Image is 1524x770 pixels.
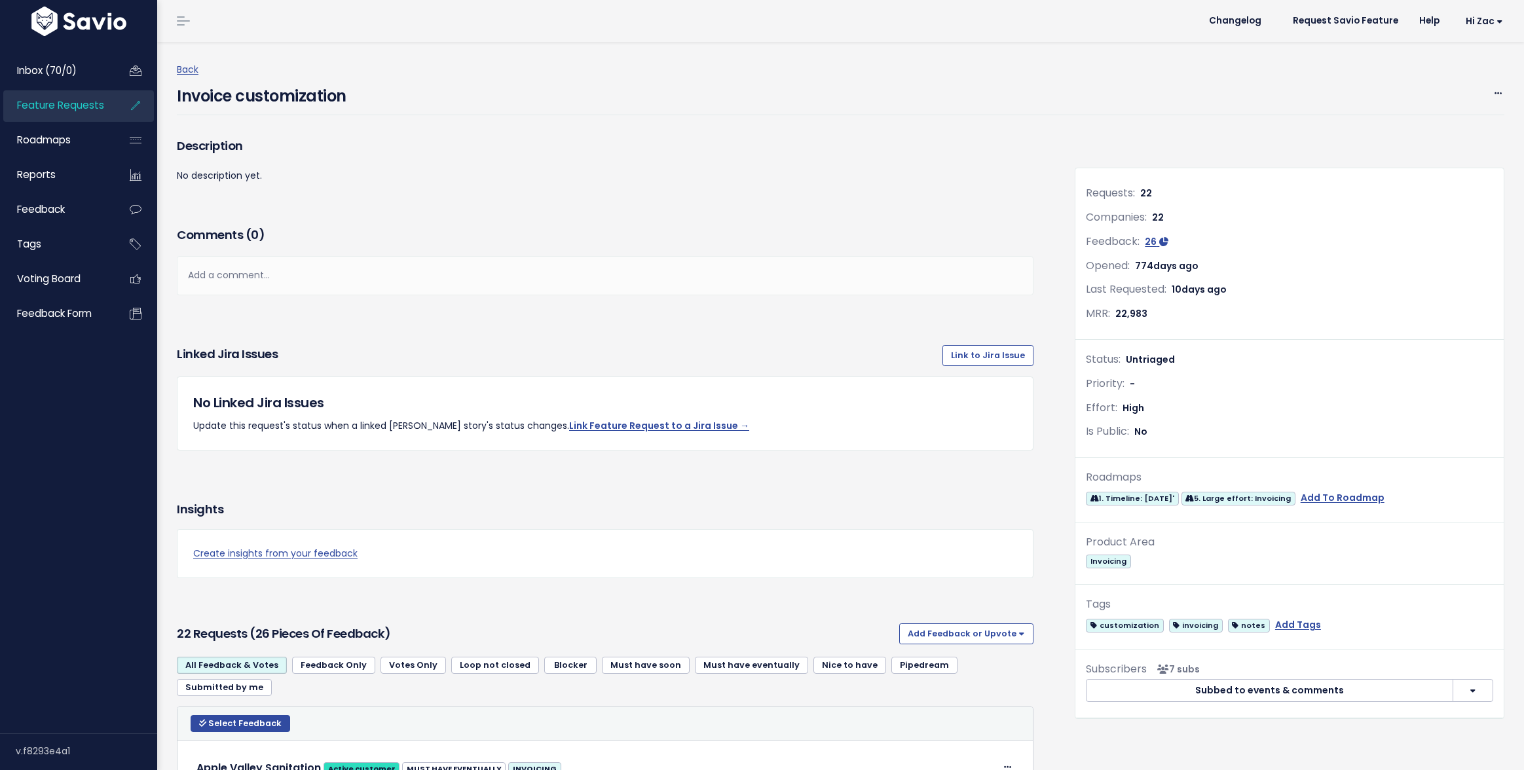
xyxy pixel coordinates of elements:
[177,345,278,366] h3: Linked Jira issues
[1086,492,1178,505] span: 1. Timeline: [DATE]'
[177,625,894,643] h3: 22 Requests (26 pieces of Feedback)
[1086,595,1493,614] div: Tags
[891,657,957,674] a: Pipedream
[695,657,808,674] a: Must have eventually
[177,500,223,519] h3: Insights
[193,545,1017,562] a: Create insights from your feedback
[451,657,539,674] a: Loop not closed
[1115,307,1147,320] span: 22,983
[1130,377,1135,390] span: -
[1140,187,1152,200] span: 22
[1466,16,1503,26] span: Hi Zac
[569,419,749,432] a: Link Feature Request to a Jira Issue →
[177,63,198,76] a: Back
[1169,619,1223,632] span: invoicing
[1275,617,1321,633] a: Add Tags
[16,734,157,768] div: v.f8293e4a1
[544,657,597,674] a: Blocker
[177,679,272,696] a: Submitted by me
[1282,11,1409,31] a: Request Savio Feature
[942,345,1033,366] a: Link to Jira Issue
[1181,492,1295,505] span: 5. Large effort: Invoicing
[1086,376,1124,391] span: Priority:
[813,657,886,674] a: Nice to have
[177,137,1033,155] h3: Description
[1086,619,1163,632] span: customization
[177,226,1033,244] h3: Comments ( )
[1228,619,1270,632] span: notes
[3,229,109,259] a: Tags
[193,393,1017,412] h5: No Linked Jira Issues
[1086,400,1117,415] span: Effort:
[17,64,77,77] span: Inbox (70/0)
[1152,663,1200,676] span: <p><strong>Subscribers</strong><br><br> - Kris Casalla<br> - Hannah Foster<br> - jose caselles<br...
[1086,533,1493,552] div: Product Area
[602,657,690,674] a: Must have soon
[17,98,104,112] span: Feature Requests
[1086,258,1130,273] span: Opened:
[1086,306,1110,321] span: MRR:
[1123,401,1144,414] span: High
[17,202,65,216] span: Feedback
[1086,210,1147,225] span: Companies:
[3,160,109,190] a: Reports
[1135,259,1199,272] span: 774
[251,227,259,243] span: 0
[177,168,1033,184] p: No description yet.
[177,256,1033,295] div: Add a comment...
[3,125,109,155] a: Roadmaps
[3,264,109,294] a: Voting Board
[1181,490,1295,506] a: 5. Large effort: Invoicing
[208,718,282,729] span: Select Feedback
[1172,283,1227,296] span: 10
[1086,352,1121,367] span: Status:
[17,306,92,320] span: Feedback form
[3,194,109,225] a: Feedback
[1086,490,1178,506] a: 1. Timeline: [DATE]'
[1086,468,1493,487] div: Roadmaps
[1409,11,1450,31] a: Help
[17,168,56,181] span: Reports
[1181,283,1227,296] span: days ago
[292,657,375,674] a: Feedback Only
[1169,617,1223,633] a: invoicing
[899,623,1033,644] button: Add Feedback or Upvote
[1086,282,1166,297] span: Last Requested:
[1086,679,1453,703] button: Subbed to events & comments
[17,272,81,285] span: Voting Board
[1086,555,1130,568] span: Invoicing
[3,299,109,329] a: Feedback form
[1086,617,1163,633] a: customization
[1086,424,1129,439] span: Is Public:
[381,657,446,674] a: Votes Only
[17,237,41,251] span: Tags
[193,418,1017,434] p: Update this request's status when a linked [PERSON_NAME] story's status changes.
[1209,16,1261,26] span: Changelog
[1134,425,1147,438] span: No
[1301,490,1385,506] a: Add To Roadmap
[1086,185,1135,200] span: Requests:
[3,90,109,120] a: Feature Requests
[1152,211,1164,224] span: 22
[191,715,290,732] button: Select Feedback
[1145,235,1168,248] a: 26
[1153,259,1199,272] span: days ago
[28,7,130,36] img: logo-white.9d6f32f41409.svg
[3,56,109,86] a: Inbox (70/0)
[1450,11,1514,31] a: Hi Zac
[1086,661,1147,676] span: Subscribers
[17,133,71,147] span: Roadmaps
[177,78,346,108] h4: Invoice customization
[1145,235,1157,248] span: 26
[1228,617,1270,633] a: notes
[1086,234,1140,249] span: Feedback:
[1126,353,1175,366] span: Untriaged
[177,657,287,674] a: All Feedback & Votes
